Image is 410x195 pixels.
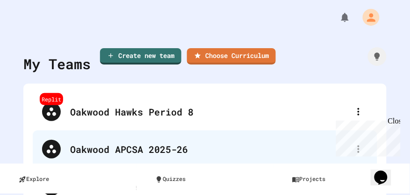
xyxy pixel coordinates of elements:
a: Explore [9,168,133,189]
a: Choose Curriculum [187,48,276,65]
div: Oakwood APCSA 2025-26 [70,142,349,156]
div: My Teams [23,53,91,74]
a: Create new team [100,48,181,65]
div: Replit [40,93,63,105]
iframe: chat widget [332,117,401,157]
div: How it works [368,47,387,66]
iframe: chat widget [371,158,401,186]
div: Oakwood Hawks Period 8 [70,105,349,119]
a: Quizzes [146,168,269,189]
div: Chat with us now!Close [4,4,65,59]
div: ReplitOakwood Hawks Period 8 [33,93,377,130]
div: My Account [353,7,382,28]
a: Projects [283,168,406,189]
div: Oakwood APCSA 2025-26 [33,130,377,168]
div: My Notifications [322,9,353,25]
